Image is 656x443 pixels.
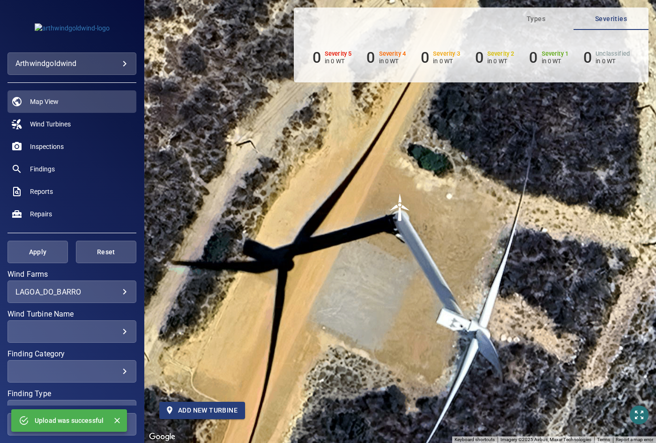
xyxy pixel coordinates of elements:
[30,142,64,151] span: Inspections
[7,203,136,225] a: repairs noActive
[30,187,53,196] span: Reports
[15,288,128,296] div: LAGOA_DO_BARRO
[7,350,136,358] label: Finding Category
[542,58,569,65] p: in 0 WT
[421,49,460,66] li: Severity 3
[30,119,71,129] span: Wind Turbines
[7,320,136,343] div: Wind Turbine Name
[325,58,352,65] p: in 0 WT
[529,49,568,66] li: Severity 1
[167,405,238,416] span: Add new turbine
[325,51,352,57] h6: Severity 5
[421,49,429,66] h6: 0
[7,400,136,422] div: Finding Type
[616,437,653,442] a: Report a map error
[366,49,406,66] li: Severity 4
[19,246,56,258] span: Apply
[7,281,136,303] div: Wind Farms
[475,49,514,66] li: Severity 2
[504,13,568,25] span: Types
[147,431,178,443] img: Google
[433,58,460,65] p: in 0 WT
[579,13,643,25] span: Severities
[30,97,59,106] span: Map View
[7,390,136,398] label: Finding Type
[487,58,514,65] p: in 0 WT
[7,90,136,113] a: map active
[542,51,569,57] h6: Severity 1
[313,49,352,66] li: Severity 5
[386,193,414,221] img: windFarmIcon.svg
[159,402,245,419] button: Add new turbine
[379,51,406,57] h6: Severity 4
[7,180,136,203] a: reports noActive
[7,360,136,383] div: Finding Category
[583,49,592,66] h6: 0
[35,23,110,33] img: arthwindgoldwind-logo
[500,437,591,442] span: Imagery ©2025 Airbus, Maxar Technologies
[597,437,610,442] a: Terms (opens in new tab)
[475,49,484,66] h6: 0
[379,58,406,65] p: in 0 WT
[7,310,136,318] label: Wind Turbine Name
[15,56,128,71] div: arthwindgoldwind
[596,51,630,57] h6: Unclassified
[88,246,125,258] span: Reset
[76,241,136,263] button: Reset
[313,49,321,66] h6: 0
[7,135,136,158] a: inspections noActive
[386,193,414,221] gmp-advanced-marker: AQN1-1
[583,49,630,66] li: Severity Unclassified
[433,51,460,57] h6: Severity 3
[30,164,55,174] span: Findings
[487,51,514,57] h6: Severity 2
[147,431,178,443] a: Open this area in Google Maps (opens a new window)
[455,436,495,443] button: Keyboard shortcuts
[7,271,136,278] label: Wind Farms
[7,113,136,135] a: windturbines noActive
[30,209,52,219] span: Repairs
[7,158,136,180] a: findings noActive
[529,49,537,66] h6: 0
[7,241,68,263] button: Apply
[596,58,630,65] p: in 0 WT
[7,52,136,75] div: arthwindgoldwind
[366,49,375,66] h6: 0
